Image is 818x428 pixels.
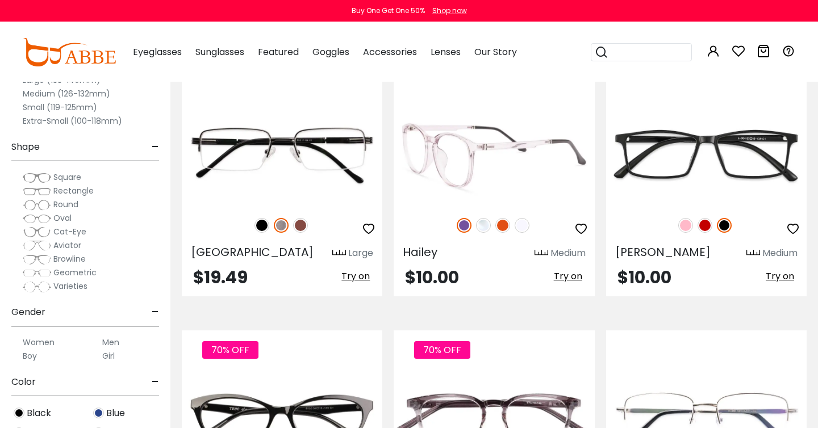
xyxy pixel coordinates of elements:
[23,213,51,224] img: Oval.png
[535,249,548,258] img: size ruler
[102,349,115,363] label: Girl
[363,45,417,58] span: Accessories
[254,218,269,233] img: Black
[23,100,97,114] label: Small (119-125mm)
[352,6,425,16] div: Buy One Get One 50%
[53,226,86,237] span: Cat-Eye
[394,106,594,206] img: Purple Hailey - TR ,Universal Bridge Fit
[762,269,798,284] button: Try on
[23,186,51,197] img: Rectangle.png
[332,249,346,258] img: size ruler
[23,114,122,128] label: Extra-Small (100-118mm)
[617,265,671,289] span: $10.00
[182,106,382,206] img: Gun Nicaragua - Metal ,Adjust Nose Pads
[11,299,45,326] span: Gender
[746,249,760,258] img: size ruler
[431,45,461,58] span: Lenses
[341,270,370,283] span: Try on
[476,218,491,233] img: Clear
[152,133,159,161] span: -
[53,171,81,183] span: Square
[102,335,119,349] label: Men
[293,218,308,233] img: Brown
[258,45,299,58] span: Featured
[53,199,78,210] span: Round
[53,253,86,265] span: Browline
[23,226,51,238] img: Cat-Eye.png
[23,38,116,66] img: abbeglasses.com
[152,299,159,326] span: -
[23,267,51,279] img: Geometric.png
[766,270,794,283] span: Try on
[53,240,81,251] span: Aviator
[133,45,182,58] span: Eyeglasses
[14,408,24,418] img: Black
[457,218,471,233] img: Purple
[193,265,248,289] span: $19.49
[53,267,97,278] span: Geometric
[23,335,55,349] label: Women
[312,45,349,58] span: Goggles
[515,218,529,233] img: Translucent
[23,254,51,265] img: Browline.png
[23,199,51,211] img: Round.png
[427,6,467,15] a: Shop now
[717,218,732,233] img: Black
[53,212,72,224] span: Oval
[11,133,40,161] span: Shape
[274,218,289,233] img: Gun
[191,244,314,260] span: [GEOGRAPHIC_DATA]
[202,341,258,359] span: 70% OFF
[554,270,582,283] span: Try on
[53,185,94,196] span: Rectangle
[348,246,373,260] div: Large
[106,406,125,420] span: Blue
[615,244,711,260] span: [PERSON_NAME]
[762,246,798,260] div: Medium
[11,368,36,396] span: Color
[23,240,51,251] img: Aviator.png
[23,172,51,183] img: Square.png
[550,246,586,260] div: Medium
[27,406,51,420] span: Black
[93,408,104,418] img: Blue
[606,106,807,206] img: Black Eliana - TR ,Light Weight
[550,269,586,284] button: Try on
[495,218,510,233] img: Orange
[405,265,459,289] span: $10.00
[432,6,467,16] div: Shop now
[23,281,51,293] img: Varieties.png
[23,87,110,100] label: Medium (126-132mm)
[23,349,37,363] label: Boy
[338,269,373,284] button: Try on
[474,45,517,58] span: Our Story
[678,218,693,233] img: Pink
[152,368,159,396] span: -
[53,280,87,292] span: Varieties
[698,218,712,233] img: Red
[195,45,244,58] span: Sunglasses
[414,341,470,359] span: 70% OFF
[403,244,437,260] span: Hailey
